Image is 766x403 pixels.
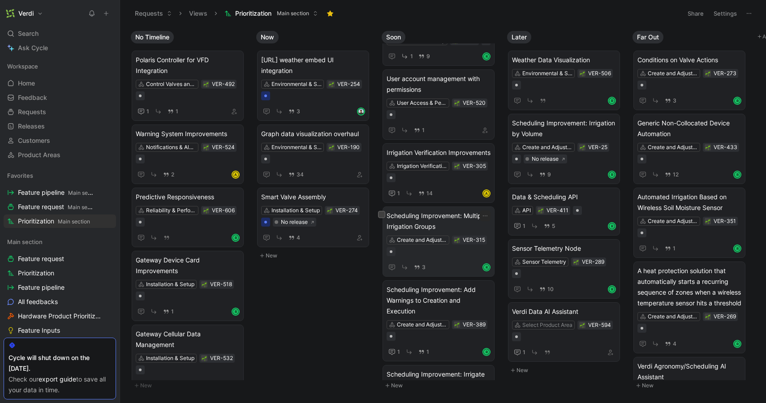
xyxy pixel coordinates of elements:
span: 1 [410,54,413,59]
button: 🌱 [327,207,333,214]
div: 🌱 [203,207,209,214]
img: 🌱 [580,71,585,77]
button: Share [684,7,708,20]
div: R [734,98,740,104]
span: 1 [397,191,400,196]
button: 1 [512,347,527,358]
a: All feedbacks [4,295,116,309]
span: 2 [171,172,174,177]
div: R [483,264,490,270]
div: VER-254 [337,80,360,89]
div: R [609,171,615,178]
div: SoonNew [378,27,503,395]
div: R [734,245,740,252]
div: VER-289 [582,257,604,266]
span: 9 [426,54,430,59]
span: Feature request [18,254,64,263]
button: 12 [663,170,680,180]
span: Favorites [7,171,33,180]
div: Reliability & Performance Improvements [146,206,196,215]
span: Ask Cycle [18,43,48,53]
button: Far Out [633,31,663,43]
span: 3 [422,265,426,270]
div: Create and Adjust Irrigation Schedules [397,320,447,329]
div: A [232,171,239,178]
a: Smart Valve AssemblyInstallation & Setup4 [257,188,369,247]
span: All feedbacks [18,297,58,306]
span: Predictive Responsiveness [136,192,240,202]
div: Notifications & Alerts [146,143,196,152]
div: VER-351 [714,217,736,226]
button: 🌱 [454,163,460,169]
span: Warning System Improvements [136,129,240,139]
div: 🌱 [201,281,207,287]
div: Irrigation Verification [397,162,447,171]
button: 🌱 [203,81,209,87]
a: export guide [39,375,76,383]
span: Conditions on Valve Actions [637,55,741,65]
button: 🌱 [454,100,460,106]
div: VER-520 [463,99,486,107]
div: Main sectionFeature requestPrioritizationFeature pipelineAll feedbacksHardware Product Prioritiza... [4,235,116,380]
div: Far OutNew [629,27,754,395]
div: Create and Adjust Irrigation Schedules [648,69,698,78]
button: Soon [382,31,405,43]
div: R [483,349,490,355]
button: 🌱 [579,70,585,77]
a: Ask Cycle [4,41,116,55]
div: VER-273 [714,69,736,78]
span: 4 [673,341,676,347]
div: Check our to save all your data in time. [9,374,111,395]
a: Weather Data VisualizationEnvironmental & Soil Moisture DataR [508,51,620,110]
a: User account management with permissionsUser Access & Permissions1 [383,69,495,140]
div: LaterNew [503,27,629,380]
span: Scheduling Improvement: Add Warnings to Creation and Execution [387,284,491,317]
div: 🌱 [579,322,585,328]
img: 🌱 [705,314,710,320]
a: Gateway Cellular Data ManagementInstallation & SetupR [132,325,244,395]
div: VER-190 [337,143,360,152]
div: No release [532,154,559,163]
span: Irrigation Verification Improvements [387,147,491,158]
span: 1 [397,349,400,355]
button: 10 [538,284,555,294]
div: VER-518 [210,280,232,289]
span: Scheduling Improvement: Multiple Irrigation Groups [387,210,491,232]
button: 🌱 [573,259,579,265]
button: 1 [387,188,402,199]
button: 3 [412,262,427,272]
span: 5 [552,223,555,229]
span: Generic Non-Collocated Device Automation [637,118,741,139]
div: VER-492 [212,80,235,89]
button: 🌱 [454,322,460,328]
div: No TimelineNew [127,27,253,395]
div: 🌱 [454,237,460,243]
div: 🌱 [538,207,544,214]
button: 🌱 [452,38,458,44]
span: 3 [297,109,300,114]
span: Prioritization [18,217,90,226]
span: Feature Inputs [18,326,60,335]
button: 🌱 [705,70,711,77]
a: Generic Non-Collocated Device AutomationCreate and Adjust Irrigation Schedules12R [633,114,745,184]
span: Search [18,28,39,39]
span: Home [18,79,35,88]
div: Installation & Setup [146,280,194,289]
h1: Verdi [18,9,34,17]
span: 12 [673,172,679,177]
button: New [382,380,500,391]
div: VER-606 [212,206,235,215]
a: PrioritizationMain section [4,214,116,228]
div: 🌱 [328,81,335,87]
div: VER-315 [463,236,485,244]
div: Installation & Setup [146,354,194,363]
button: 14 [417,189,435,198]
img: 🌱 [202,282,207,287]
div: Favorites [4,169,116,182]
div: Environmental & Soil Moisture Data [271,80,322,89]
